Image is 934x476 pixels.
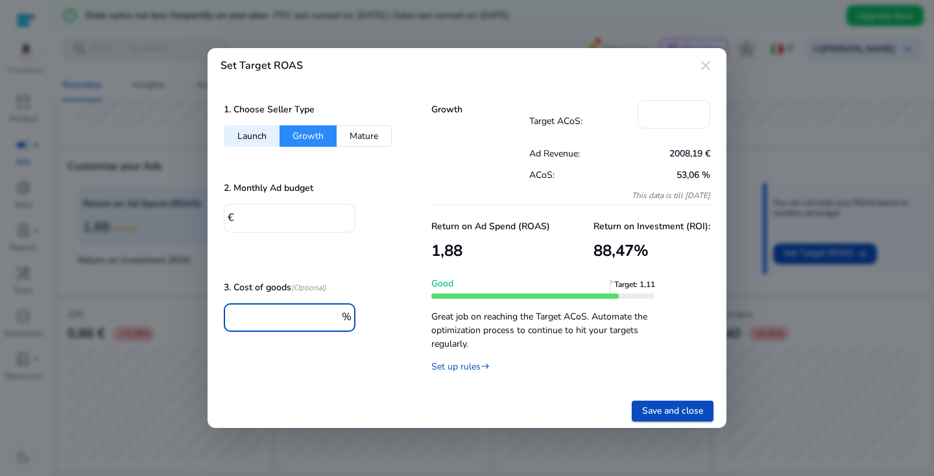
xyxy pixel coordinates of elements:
p: Ad Revenue: [529,147,620,160]
button: Mature [337,125,392,147]
i: (Optional) [291,282,326,293]
p: 2008,19 € [619,147,710,160]
button: Save and close [632,401,713,421]
a: Set up rules [431,360,490,373]
span: % [342,310,352,324]
p: Good [431,277,654,290]
h3: 1,88 [431,242,550,260]
span: % [634,240,649,261]
mat-icon: close [698,58,713,73]
h3: 88,47 [593,242,710,260]
span: Target: 1,11 [614,279,660,299]
p: Return on Investment (ROI): [593,219,710,233]
p: 53,06 % [619,168,710,182]
span: € [228,210,234,225]
button: Growth [280,125,337,147]
h4: Set Target ROAS [221,60,303,72]
h5: Growth [431,105,529,116]
p: Target ACoS: [529,114,638,128]
p: This data is till [DATE] [529,190,711,201]
span: Save and close [642,404,703,418]
button: Launch [224,125,280,147]
p: ACoS: [529,168,620,182]
mat-icon: east [481,360,490,373]
p: Return on Ad Spend (ROAS) [431,219,550,233]
h5: 2. Monthly Ad budget [224,183,313,194]
h5: 1. Choose Seller Type [224,105,315,116]
h5: 3. Cost of goods [224,282,326,294]
p: Great job on reaching the Target ACoS. Automate the optimization process to continue to hit your ... [431,303,654,351]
